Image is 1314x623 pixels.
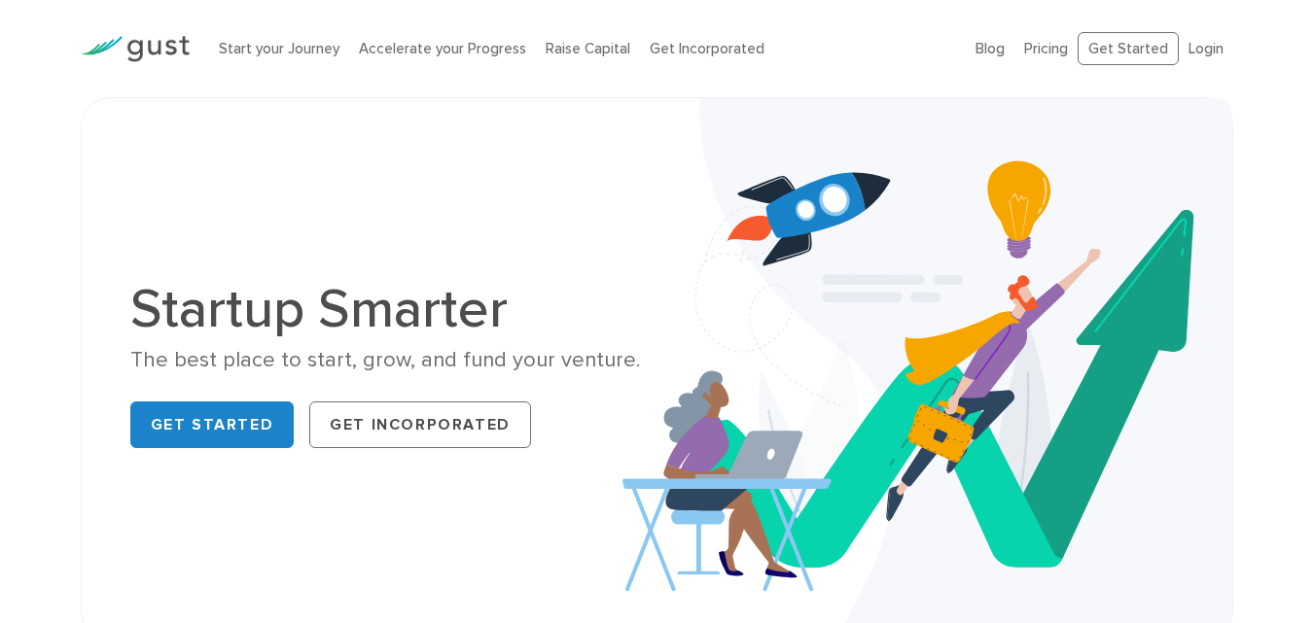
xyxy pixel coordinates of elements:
h1: Startup Smarter [130,282,643,336]
a: Accelerate your Progress [359,40,526,57]
a: Get Started [130,401,295,448]
a: Get Incorporated [650,40,764,57]
div: The best place to start, grow, and fund your venture. [130,346,643,374]
a: Raise Capital [546,40,630,57]
a: Get Incorporated [309,401,531,448]
a: Blog [976,40,1005,57]
a: Login [1189,40,1224,57]
img: Gust Logo [81,36,190,62]
a: Get Started [1078,32,1179,66]
a: Start your Journey [219,40,339,57]
a: Pricing [1024,40,1068,57]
